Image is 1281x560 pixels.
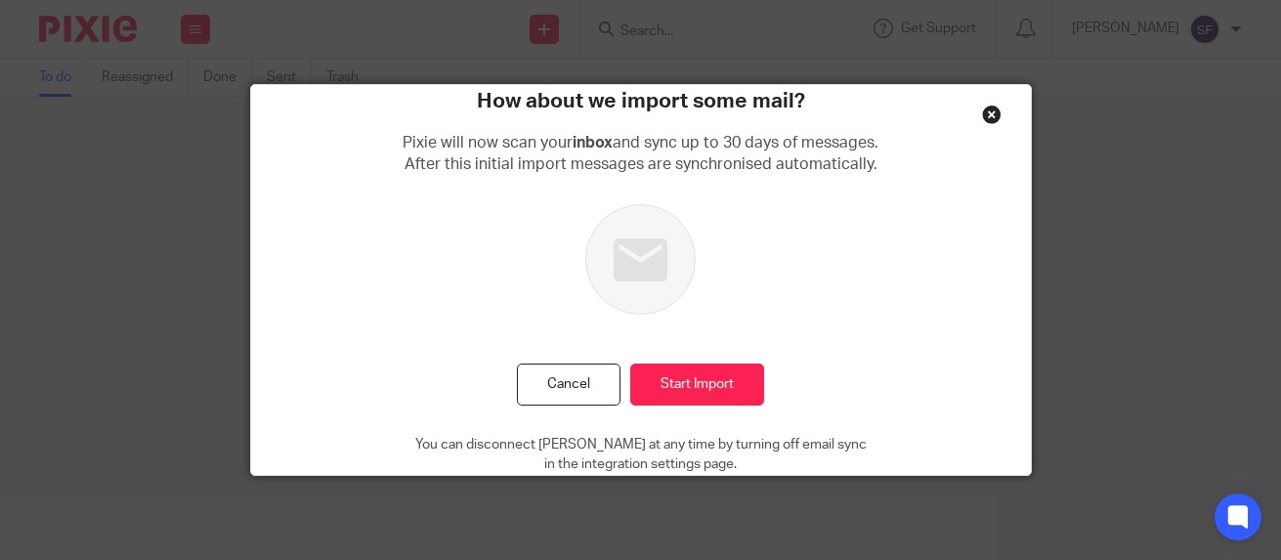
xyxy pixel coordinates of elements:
[517,364,620,406] button: Cancel
[403,133,878,175] p: Pixie will now scan your and sync up to 30 days of messages. After this initial import messages a...
[573,135,613,151] b: inbox
[982,105,1002,124] div: Close this dialog window
[415,435,867,475] p: You can disconnect [PERSON_NAME] at any time by turning off email sync in the integration setting...
[630,364,764,406] input: Start Import
[477,85,805,118] h2: How about we import some mail?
